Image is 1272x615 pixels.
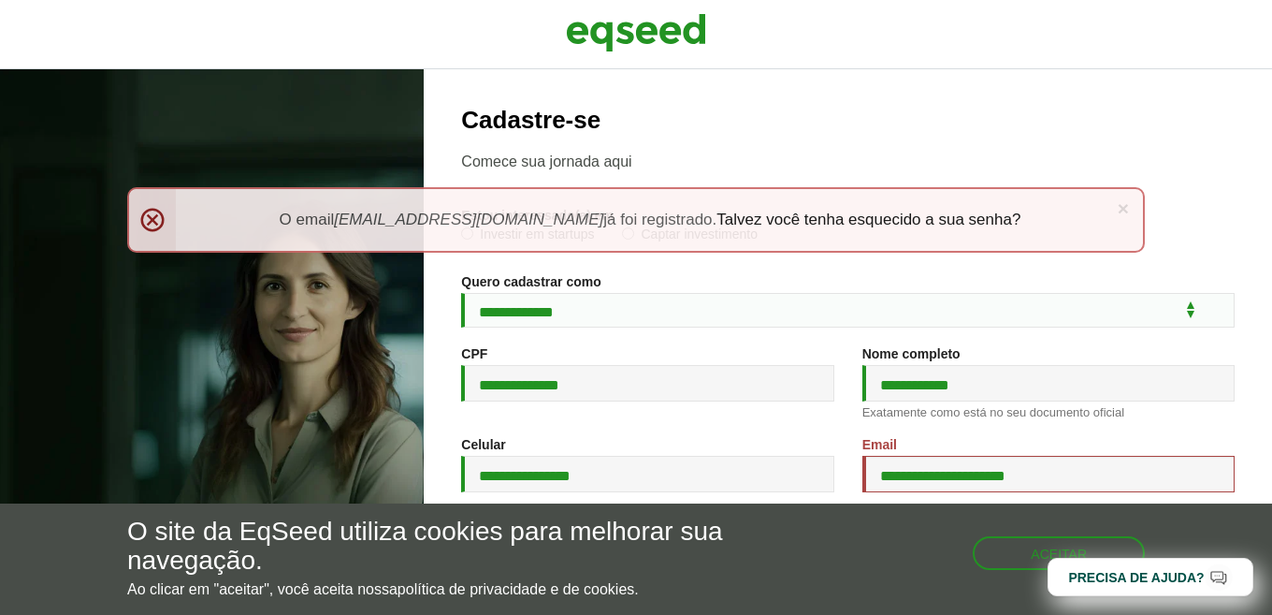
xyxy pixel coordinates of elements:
[127,187,1145,253] div: O email já foi registrado.
[334,211,603,228] em: [EMAIL_ADDRESS][DOMAIN_NAME]
[397,582,635,597] a: política de privacidade e de cookies
[862,347,961,360] label: Nome completo
[461,347,487,360] label: CPF
[461,107,1235,134] h2: Cadastre-se
[127,580,738,598] p: Ao clicar em "aceitar", você aceita nossa .
[461,275,600,288] label: Quero cadastrar como
[461,438,505,451] label: Celular
[716,212,1020,227] a: Talvez você tenha esquecido a sua senha?
[461,153,1235,170] p: Comece sua jornada aqui
[973,536,1145,570] button: Aceitar
[127,518,738,576] h5: O site da EqSeed utiliza cookies para melhorar sua navegação.
[862,406,1235,418] div: Exatamente como está no seu documento oficial
[566,9,706,56] img: EqSeed Logo
[1118,198,1129,218] a: ×
[862,438,897,451] label: Email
